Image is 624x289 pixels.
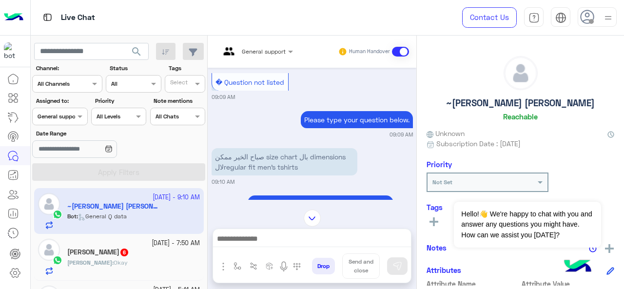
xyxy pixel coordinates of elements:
img: notes [589,245,597,252]
img: Logo [4,7,23,28]
img: tab [555,12,566,23]
span: Unknown [427,128,465,138]
button: Apply Filters [32,163,205,181]
h5: ~[PERSON_NAME] [PERSON_NAME] [446,97,595,109]
span: � Question not listed [215,78,284,86]
button: Trigger scenario [246,258,262,274]
img: send message [392,261,402,271]
img: defaultAdmin.png [38,239,60,261]
span: Hello!👋 We're happy to chat with you and answer any questions you might have. How can we assist y... [454,202,601,248]
img: select flow [234,262,241,270]
span: Subscription Date : [DATE] [436,138,521,149]
p: 20/9/2025, 9:09 AM [301,111,413,128]
img: tab [41,11,54,23]
a: tab [524,7,544,28]
img: add [605,244,614,253]
img: profile [602,12,614,24]
small: 09:09 AM [390,131,413,138]
p: Live Chat [61,11,95,24]
img: defaultAdmin.png [504,57,537,90]
button: select flow [230,258,246,274]
p: 20/9/2025, 9:10 AM [248,195,393,233]
label: Status [110,64,160,73]
img: create order [266,262,273,270]
label: Channel: [36,64,101,73]
img: hulul-logo.png [561,250,595,284]
h6: Reachable [503,112,538,121]
span: Attribute Value [522,279,615,289]
span: 6 [120,249,128,256]
div: Select [169,78,188,89]
span: [PERSON_NAME] [67,259,112,266]
button: Drop [312,258,335,274]
small: 09:09 AM [212,93,235,101]
small: [DATE] - 7:50 AM [152,239,200,248]
small: 09:10 AM [212,178,234,186]
h6: Notes [427,243,447,252]
img: scroll [304,210,321,227]
span: search [131,46,142,58]
b: Not Set [432,178,452,186]
label: Note mentions [154,96,204,105]
small: Human Handover [349,48,390,56]
b: : [67,259,114,266]
a: Contact Us [462,7,517,28]
img: Trigger scenario [250,262,257,270]
img: WhatsApp [53,255,62,265]
img: teams.png [220,47,238,63]
span: Okay [114,259,128,266]
button: search [125,43,149,64]
button: Send and close [342,253,380,279]
span: General support [242,48,286,55]
button: create order [262,258,278,274]
h6: Attributes [427,266,461,274]
img: send voice note [278,261,290,272]
img: send attachment [217,261,229,272]
h6: Priority [427,160,452,169]
h5: Jimmy [67,248,129,256]
img: 317874714732967 [4,42,21,60]
label: Tags [169,64,204,73]
img: make a call [293,263,301,270]
span: Attribute Name [427,279,520,289]
h6: Tags [427,203,614,212]
label: Priority [95,96,145,105]
img: tab [528,12,540,23]
label: Date Range [36,129,145,138]
p: 20/9/2025, 9:10 AM [212,148,357,175]
label: Assigned to: [36,96,86,105]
